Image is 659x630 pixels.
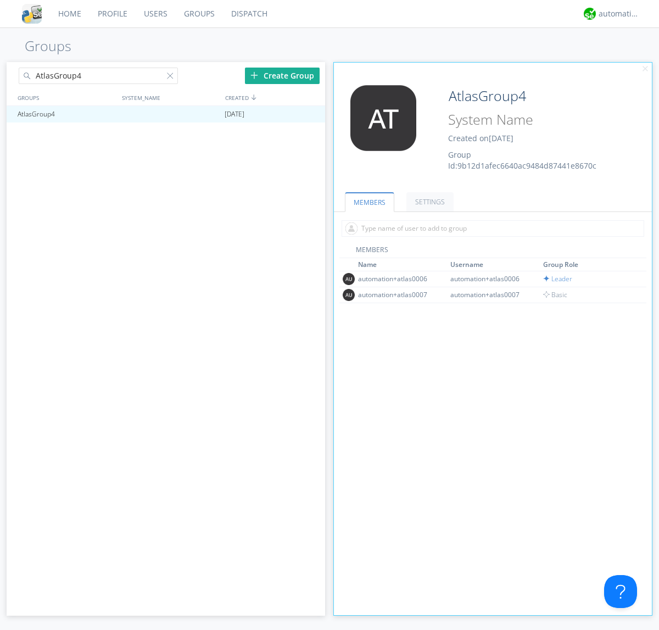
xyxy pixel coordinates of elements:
[22,4,42,24] img: cddb5a64eb264b2086981ab96f4c1ba7
[250,71,258,79] img: plus.svg
[584,8,596,20] img: d2d01cd9b4174d08988066c6d424eccd
[450,274,533,283] div: automation+atlas0006
[15,106,118,122] div: AtlasGroup4
[641,65,649,73] img: cancel.svg
[448,133,513,143] span: Created on
[604,575,637,608] iframe: Toggle Customer Support
[119,90,222,105] div: SYSTEM_NAME
[358,274,440,283] div: automation+atlas0006
[444,85,622,107] input: Group Name
[343,273,355,285] img: 373638.png
[541,258,634,271] th: Toggle SortBy
[225,106,244,122] span: [DATE]
[358,290,440,299] div: automation+atlas0007
[450,290,533,299] div: automation+atlas0007
[543,274,572,283] span: Leader
[343,289,355,301] img: 373638.png
[444,109,622,130] input: System Name
[356,258,449,271] th: Toggle SortBy
[342,85,425,151] img: 373638.png
[448,149,596,171] span: Group Id: 9b12d1afec6640ac9484d87441e8670c
[345,192,394,212] a: MEMBERS
[543,290,567,299] span: Basic
[222,90,326,105] div: CREATED
[15,90,116,105] div: GROUPS
[449,258,541,271] th: Toggle SortBy
[7,106,325,122] a: AtlasGroup4[DATE]
[599,8,640,19] div: automation+atlas
[245,68,320,84] div: Create Group
[406,192,454,211] a: SETTINGS
[339,245,647,258] div: MEMBERS
[19,68,178,84] input: Search groups
[342,220,644,237] input: Type name of user to add to group
[489,133,513,143] span: [DATE]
